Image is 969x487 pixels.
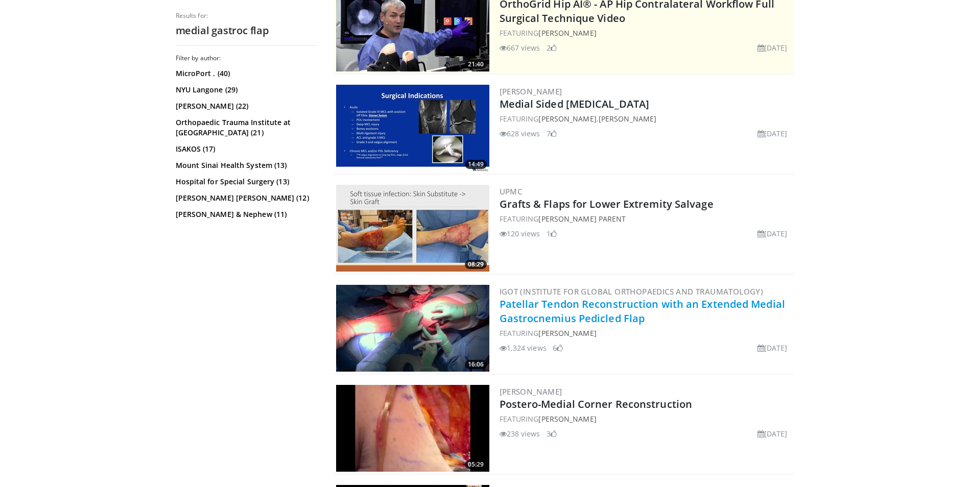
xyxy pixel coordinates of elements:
li: 7 [547,128,557,139]
a: Patellar Tendon Reconstruction with an Extended Medial Gastrocnemius Pedicled Flap [500,297,785,325]
div: FEATURING [500,28,792,38]
span: 21:40 [465,60,487,69]
a: 16:06 [336,285,489,372]
li: 6 [553,343,563,353]
a: Grafts & Flaps for Lower Extremity Salvage [500,197,714,211]
li: 3 [547,428,557,439]
a: [PERSON_NAME] [500,86,562,96]
a: [PERSON_NAME] [PERSON_NAME] (12) [176,193,316,203]
a: [PERSON_NAME] Parent [538,214,626,224]
a: 14:49 [336,85,489,172]
h3: Filter by author: [176,54,319,62]
img: 13a95b9e-16d6-48d5-8090-0941dc3565f9.300x170_q85_crop-smart_upscale.jpg [336,185,489,272]
li: 1 [547,228,557,239]
a: Orthopaedic Trauma Institute at [GEOGRAPHIC_DATA] (21) [176,117,316,138]
div: FEATURING [500,213,792,224]
li: 2 [547,42,557,53]
div: FEATURING [500,413,792,424]
img: b82e8248-ae3c-468f-a9b0-6dbf1d8dd5b4.300x170_q85_crop-smart_upscale.jpg [336,385,489,472]
li: 238 views [500,428,540,439]
img: 1093b870-8a95-4b77-8e14-87309390d0f5.300x170_q85_crop-smart_upscale.jpg [336,85,489,172]
img: 41584e27-eb8d-4cf4-824d-9dd5040d644a.300x170_q85_crop-smart_upscale.jpg [336,285,489,372]
a: Hospital for Special Surgery (13) [176,177,316,187]
li: [DATE] [758,228,788,239]
a: 08:29 [336,185,489,272]
p: Results for: [176,12,319,20]
li: 120 views [500,228,540,239]
a: NYU Langone (29) [176,85,316,95]
a: Postero-Medial Corner Reconstruction [500,397,693,411]
a: UPMC [500,186,523,197]
a: [PERSON_NAME] & Nephew (11) [176,209,316,220]
span: 08:29 [465,260,487,269]
a: Medial Sided [MEDICAL_DATA] [500,97,650,111]
li: [DATE] [758,42,788,53]
a: [PERSON_NAME] [538,414,596,424]
a: ISAKOS (17) [176,144,316,154]
a: [PERSON_NAME] [500,386,562,397]
a: [PERSON_NAME] (22) [176,101,316,111]
span: 05:29 [465,460,487,469]
a: [PERSON_NAME] [599,114,656,124]
a: MicroPort . (40) [176,68,316,79]
a: [PERSON_NAME] [538,328,596,338]
span: 16:06 [465,360,487,369]
a: [PERSON_NAME] [538,28,596,38]
li: 667 views [500,42,540,53]
a: IGOT (Institute for Global Orthopaedics and Traumatology) [500,286,764,297]
li: 1,324 views [500,343,547,353]
a: 05:29 [336,385,489,472]
li: [DATE] [758,128,788,139]
li: [DATE] [758,343,788,353]
li: 628 views [500,128,540,139]
h2: medial gastroc flap [176,24,319,37]
a: [PERSON_NAME] [538,114,596,124]
span: 14:49 [465,160,487,169]
li: [DATE] [758,428,788,439]
div: FEATURING [500,328,792,338]
div: FEATURING , [500,113,792,124]
a: Mount Sinai Health System (13) [176,160,316,171]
